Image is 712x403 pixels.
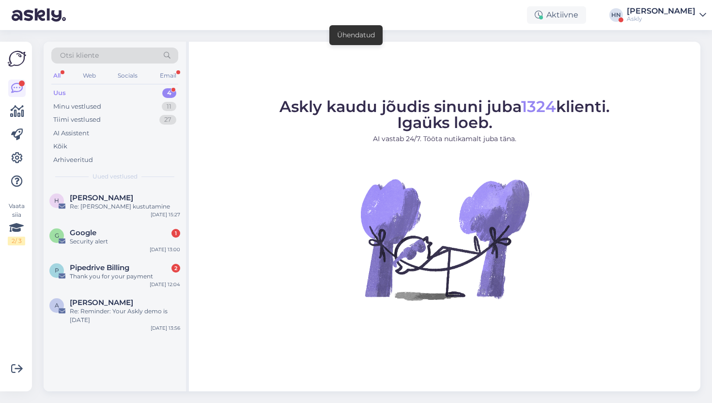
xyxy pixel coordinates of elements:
div: 4 [162,88,176,98]
div: All [51,69,62,82]
span: P [55,267,59,274]
div: 2 [171,264,180,273]
div: 11 [162,102,176,112]
div: Web [81,69,98,82]
div: [DATE] 13:56 [151,324,180,332]
div: Thank you for your payment [70,272,180,281]
span: H [54,197,59,204]
div: [PERSON_NAME] [627,7,696,15]
span: Google [70,228,96,237]
img: Askly Logo [8,49,26,68]
span: 1324 [521,97,556,116]
div: 1 [171,229,180,238]
div: Minu vestlused [53,102,101,112]
div: Uus [53,88,66,98]
span: G [55,232,59,239]
div: Askly [627,15,696,23]
a: [PERSON_NAME]Askly [627,7,706,23]
p: AI vastab 24/7. Tööta nutikamalt juba täna. [279,134,610,144]
div: [DATE] 12:04 [150,281,180,288]
div: Aktiivne [527,6,586,24]
div: 27 [159,115,176,125]
div: [DATE] 15:27 [151,211,180,218]
div: 2 / 3 [8,237,25,245]
div: Security alert [70,237,180,246]
img: No Chat active [357,152,532,326]
div: Tiimi vestlused [53,115,101,125]
div: Socials [116,69,139,82]
span: Hanna Korsar [70,193,133,202]
span: Aistė Maldaikienė [70,298,133,307]
span: Pipedrive Billing [70,263,129,272]
div: Re: [PERSON_NAME] kustutamine [70,202,180,211]
div: Ühendatud [337,30,375,40]
div: Arhiveeritud [53,155,93,165]
span: Otsi kliente [60,50,99,61]
div: HN [609,8,623,22]
div: [DATE] 13:00 [150,246,180,253]
div: Email [158,69,178,82]
span: Askly kaudu jõudis sinuni juba klienti. Igaüks loeb. [279,97,610,132]
div: Kõik [53,142,67,151]
span: Uued vestlused [93,172,138,181]
span: A [55,302,59,309]
div: Vaata siia [8,202,25,245]
div: AI Assistent [53,129,89,138]
div: Re: Reminder: Your Askly demo is [DATE] [70,307,180,324]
